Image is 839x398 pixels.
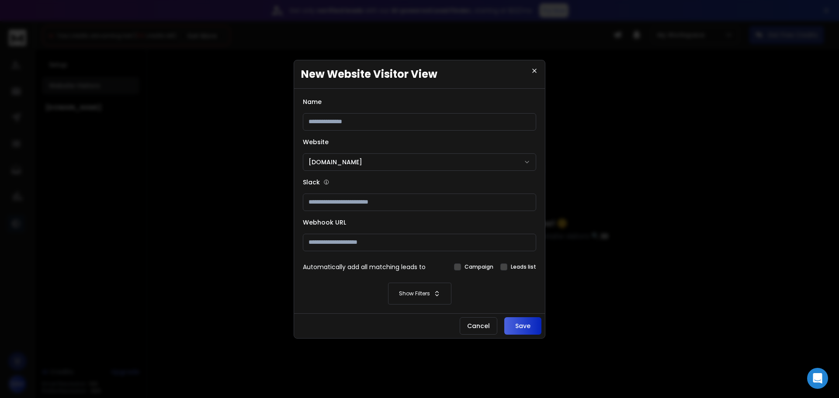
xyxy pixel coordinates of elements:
[399,290,430,297] p: Show Filters
[303,153,536,171] button: [DOMAIN_NAME]
[807,368,828,389] div: Open Intercom Messenger
[303,97,322,106] label: Name
[294,60,545,89] h1: New Website Visitor View
[504,317,541,335] button: Save
[303,218,346,227] label: Webhook URL
[460,317,497,335] button: Cancel
[303,263,426,271] h3: Automatically add all matching leads to
[303,283,536,305] button: Show Filters
[465,263,493,270] label: Campaign
[303,178,320,187] label: Slack
[303,138,329,146] label: Website
[511,263,536,270] label: Leads list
